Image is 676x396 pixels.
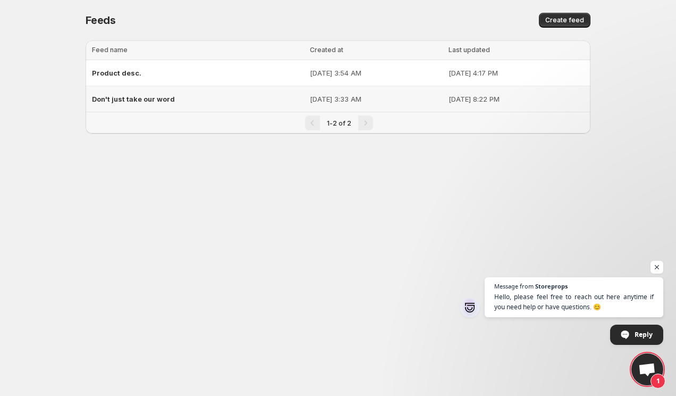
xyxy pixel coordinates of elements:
button: Create feed [539,13,590,28]
span: Message from [494,283,534,289]
p: [DATE] 3:54 AM [310,68,442,78]
span: Don't just take our word [92,95,175,103]
span: Created at [310,46,343,54]
p: [DATE] 4:17 PM [449,68,584,78]
span: 1 [650,374,665,389]
span: Product desc. [92,69,141,77]
span: Reply [635,325,653,344]
span: Hello, please feel free to reach out here anytime if you need help or have questions. 😊 [494,292,654,312]
div: Open chat [631,353,663,385]
span: Storeprops [535,283,568,289]
span: Create feed [545,16,584,24]
span: Last updated [449,46,490,54]
p: [DATE] 3:33 AM [310,94,442,104]
nav: Pagination [86,112,590,134]
span: Feed name [92,46,128,54]
p: [DATE] 8:22 PM [449,94,584,104]
span: Feeds [86,14,116,27]
span: 1-2 of 2 [327,119,351,127]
